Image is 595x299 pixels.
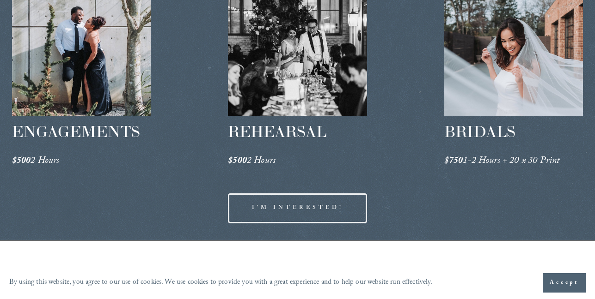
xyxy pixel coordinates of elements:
[444,122,515,141] span: BRIDALS
[12,154,31,169] em: $500
[9,276,433,290] p: By using this website, you agree to our use of cookies. We use cookies to provide you with a grea...
[444,154,463,169] em: $750
[247,154,276,169] em: 2 Hours
[12,122,140,141] span: ENGAGEMENTS
[31,154,59,169] em: 2 Hours
[463,154,559,169] em: 1-2 Hours + 20 x 30 Print
[550,278,579,287] span: Accept
[228,122,326,141] span: REHEARSAL
[543,273,586,293] button: Accept
[228,154,247,169] em: $500
[228,193,367,223] a: I'M INTERESTED!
